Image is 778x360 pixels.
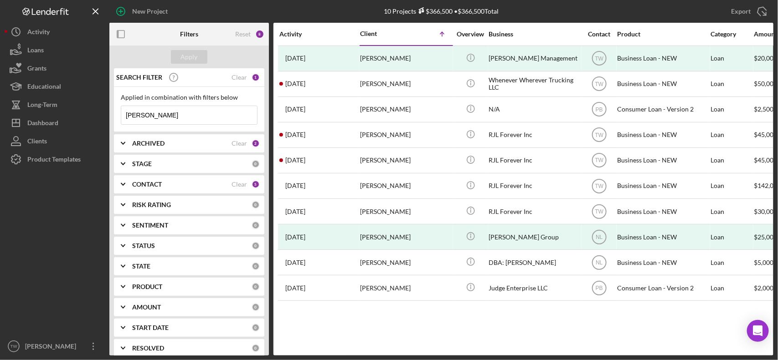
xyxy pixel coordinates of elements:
[252,73,260,81] div: 1
[754,284,773,292] span: $2,000
[27,59,46,80] div: Grants
[285,106,305,113] time: 2025-01-28 20:32
[360,225,451,249] div: [PERSON_NAME]
[711,72,753,96] div: Loan
[10,344,18,349] text: TW
[617,174,708,198] div: Business Loan - NEW
[132,222,168,229] b: SENTIMENT
[5,77,105,96] button: Educational
[617,276,708,300] div: Consumer Loan - Version 2
[489,225,580,249] div: [PERSON_NAME] Group
[360,46,451,71] div: [PERSON_NAME]
[489,148,580,172] div: RJL Forever Inc
[711,174,753,198] div: Loan
[5,96,105,114] button: Long-Term
[711,276,753,300] div: Loan
[489,30,580,38] div: Business
[360,97,451,122] div: [PERSON_NAME]
[252,201,260,209] div: 0
[617,250,708,274] div: Business Loan - NEW
[132,263,150,270] b: STATE
[754,208,777,215] span: $30,000
[285,157,305,164] time: 2025-03-24 16:38
[235,30,251,38] div: Reset
[711,250,753,274] div: Loan
[595,183,603,189] text: TW
[360,30,406,37] div: Client
[711,199,753,223] div: Loan
[617,148,708,172] div: Business Loan - NEW
[489,123,580,147] div: RJL Forever Inc
[360,72,451,96] div: [PERSON_NAME]
[132,181,162,188] b: CONTACT
[5,41,105,59] a: Loans
[252,139,260,147] div: 2
[252,344,260,352] div: 0
[255,30,264,39] div: 8
[23,337,82,358] div: [PERSON_NAME]
[360,276,451,300] div: [PERSON_NAME]
[711,30,753,38] div: Category
[489,276,580,300] div: Judge Enterprise LLC
[453,30,488,38] div: Overview
[252,262,260,270] div: 0
[360,250,451,274] div: [PERSON_NAME]
[252,303,260,311] div: 0
[595,56,603,62] text: TW
[232,74,247,81] div: Clear
[596,259,603,266] text: NL
[5,23,105,41] a: Activity
[132,242,155,249] b: STATUS
[181,50,198,64] div: Apply
[252,242,260,250] div: 0
[595,132,603,138] text: TW
[285,259,305,266] time: 2025-05-29 18:40
[731,2,751,20] div: Export
[285,208,305,215] time: 2025-01-30 00:05
[595,81,603,87] text: TW
[285,182,305,189] time: 2025-07-21 19:36
[595,157,603,164] text: TW
[132,140,165,147] b: ARCHIVED
[232,181,247,188] div: Clear
[27,114,58,134] div: Dashboard
[595,285,603,291] text: PB
[711,225,753,249] div: Loan
[360,123,451,147] div: [PERSON_NAME]
[252,221,260,229] div: 0
[617,199,708,223] div: Business Loan - NEW
[109,2,177,20] button: New Project
[132,2,168,20] div: New Project
[252,160,260,168] div: 0
[617,30,708,38] div: Product
[132,201,171,208] b: RISK RATING
[489,72,580,96] div: Whenever Wherever Trucking LLC
[489,174,580,198] div: RJL Forever Inc
[617,97,708,122] div: Consumer Loan - Version 2
[252,283,260,291] div: 0
[747,320,769,342] div: Open Intercom Messenger
[27,150,81,171] div: Product Templates
[27,41,44,61] div: Loans
[171,50,207,64] button: Apply
[711,123,753,147] div: Loan
[489,46,580,71] div: [PERSON_NAME] Management
[754,259,773,266] span: $5,000
[617,225,708,249] div: Business Loan - NEW
[5,150,105,168] button: Product Templates
[27,96,57,116] div: Long-Term
[489,199,580,223] div: RJL Forever Inc
[5,132,105,150] button: Clients
[285,284,305,292] time: 2024-09-02 16:46
[285,233,305,241] time: 2024-08-26 18:39
[617,72,708,96] div: Business Loan - NEW
[132,304,161,311] b: AMOUNT
[754,105,773,113] span: $2,500
[252,180,260,188] div: 5
[489,97,580,122] div: N/A
[617,46,708,71] div: Business Loan - NEW
[252,324,260,332] div: 0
